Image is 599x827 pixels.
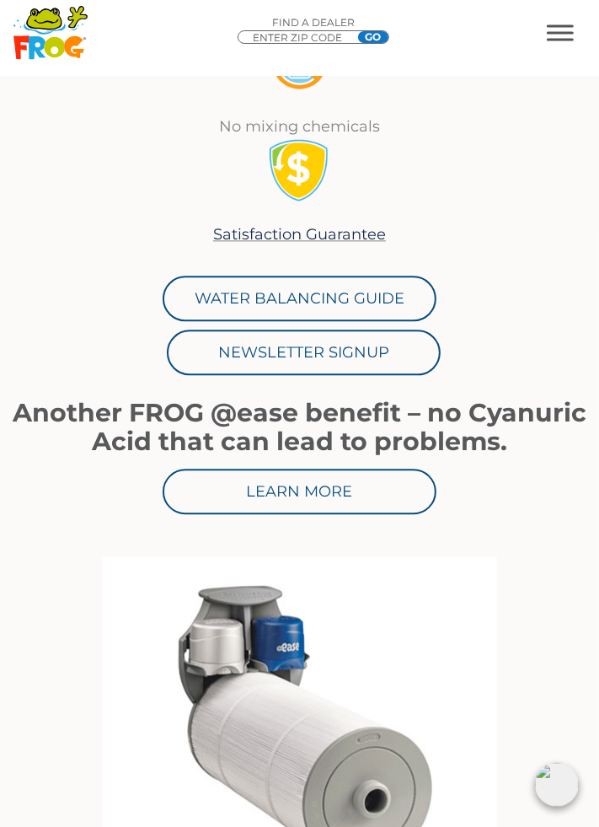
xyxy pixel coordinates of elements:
[17,115,582,138] p: No mixing chemicals
[167,330,441,375] a: Newsletter Signup
[213,225,386,244] a: Satisfaction Guarantee
[535,763,579,807] img: openIcon
[251,31,352,45] input: Zip Code Form
[547,24,574,40] button: MENU
[238,15,389,30] p: Find A Dealer
[163,276,436,321] a: Water Balancing Guide
[268,138,331,201] img: Satisfaction Guarantee Icon
[358,31,388,43] input: GO
[163,469,436,514] a: Learn More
